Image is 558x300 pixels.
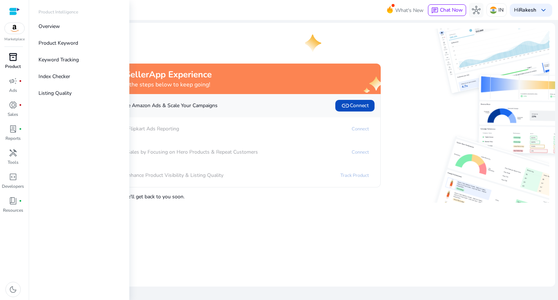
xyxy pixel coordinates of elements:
img: one-star.svg [305,35,323,52]
p: Marketplace [4,37,25,42]
p: Product [5,63,21,70]
p: Sales [8,111,18,118]
p: , and we'll get back to you soon. [55,190,381,200]
span: Connect [341,101,369,110]
p: Keyword Tracking [39,56,79,64]
p: Hi [514,8,536,13]
span: Chat Now [440,7,463,13]
p: Resources [3,207,23,214]
span: What's New [395,4,424,17]
p: Product Keyword [39,39,78,47]
a: Connect [346,146,375,158]
span: lab_profile [9,125,17,133]
p: Reports [5,135,21,142]
p: Index Checker [39,73,70,80]
p: Boost Sales by Focusing on Hero Products & Repeat Customers [74,148,258,156]
span: code_blocks [9,173,17,181]
p: Ads [9,87,17,94]
button: hub [469,3,484,17]
p: Developers [2,183,24,190]
p: IN [498,4,504,16]
span: chat [431,7,438,14]
p: Overview [39,23,60,30]
span: fiber_manual_record [19,199,22,202]
a: Connect [346,123,375,135]
span: fiber_manual_record [19,127,22,130]
span: link [341,101,350,110]
span: dark_mode [9,285,17,294]
img: amazon.svg [5,23,24,34]
button: chatChat Now [428,4,466,16]
p: Listing Quality [39,89,72,97]
span: hub [472,6,481,15]
h4: Almost there! Complete the steps below to keep going! [64,81,212,88]
span: handyman [9,149,17,157]
span: book_4 [9,196,17,205]
span: fiber_manual_record [19,104,22,106]
h2: Maximize your SellerApp Experience [64,69,212,80]
span: inventory_2 [9,53,17,61]
span: fiber_manual_record [19,80,22,82]
img: in.svg [490,7,497,14]
a: Track Product [335,170,375,181]
button: linkConnect [335,100,375,112]
p: Enhance Product Visibility & Listing Quality [74,171,223,179]
span: donut_small [9,101,17,109]
b: Rakesh [519,7,536,13]
p: Product Intelligence [39,9,78,15]
span: campaign [9,77,17,85]
p: Automate Amazon Ads & Scale Your Campaigns [74,102,218,109]
span: keyboard_arrow_down [539,6,548,15]
p: Tools [8,159,19,166]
